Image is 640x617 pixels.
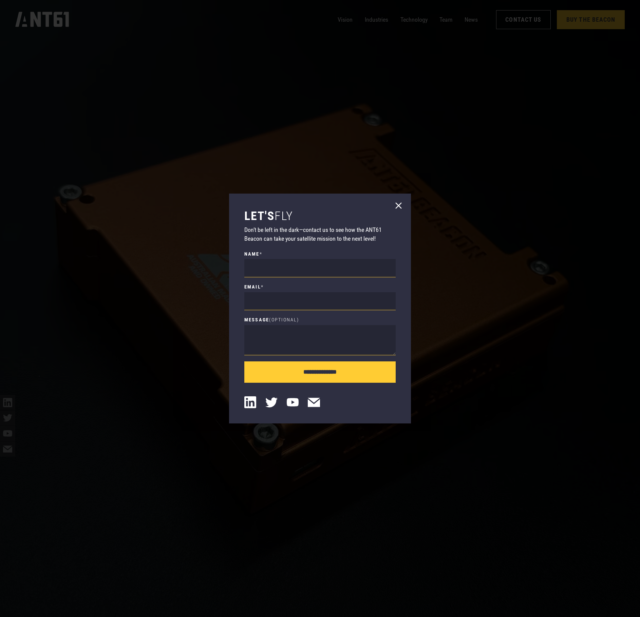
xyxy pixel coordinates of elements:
[275,209,294,223] span: fly
[244,225,396,244] p: Don’t be left in the dark—contact us to see how the ANT61 Beacon can take your satellite mission ...
[269,317,299,322] span: (Optional)
[244,251,396,383] form: Top Nav - Buy Beacon Contact Form
[244,283,396,291] label: Email
[244,316,396,323] label: Message
[244,251,396,258] label: name
[244,208,396,224] h3: Let's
